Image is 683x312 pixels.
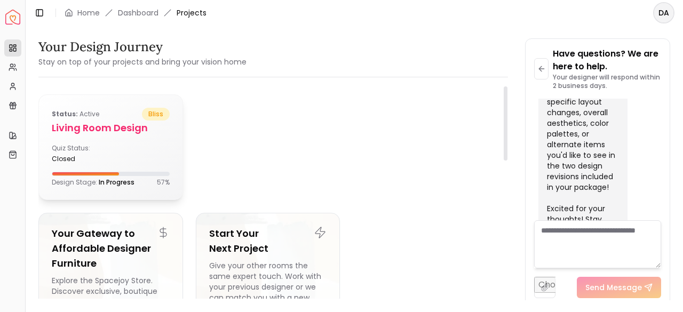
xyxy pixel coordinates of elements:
h3: Your Design Journey [38,38,247,55]
h5: Living Room Design [52,121,170,135]
p: Have questions? We are here to help. [553,47,661,73]
a: Spacejoy [5,10,20,25]
p: Design Stage: [52,178,134,187]
span: DA [654,3,673,22]
div: Quiz Status: [52,144,106,163]
button: DA [653,2,674,23]
small: Stay on top of your projects and bring your vision home [38,57,247,67]
span: Projects [177,7,207,18]
p: Your designer will respond within 2 business days. [553,73,661,90]
a: Dashboard [118,7,158,18]
span: In Progress [99,178,134,187]
p: 57 % [157,178,170,187]
b: Status: [52,109,78,118]
div: closed [52,155,106,163]
h5: Start Your Next Project [209,226,327,256]
nav: breadcrumb [65,7,207,18]
p: active [52,108,99,121]
h5: Your Gateway to Affordable Designer Furniture [52,226,170,271]
img: Spacejoy Logo [5,10,20,25]
span: bliss [142,108,170,121]
a: Home [77,7,100,18]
